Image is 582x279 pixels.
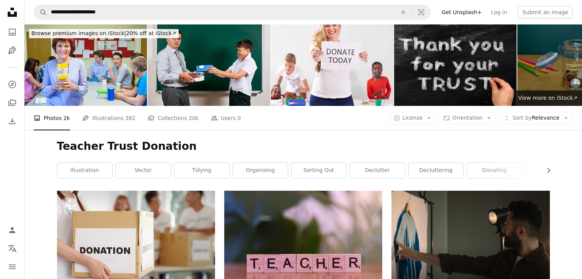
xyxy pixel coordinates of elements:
[57,240,215,247] a: Cropped image of female volunteer holding cardboard box of donated clothes and groceries
[467,163,522,178] a: donating
[409,163,463,178] a: decluttering
[412,5,430,19] button: Visual search
[5,241,20,256] button: Language
[395,5,412,19] button: Clear
[211,106,241,130] a: Users 0
[24,24,183,43] a: Browse premium images on iStock|20% off at iStock↗
[5,43,20,58] a: Illustrations
[5,222,20,238] a: Log in / Sign up
[5,77,20,92] a: Explore
[116,163,171,178] a: vector
[394,24,517,106] img: Thank you for trust
[238,114,241,122] span: 0
[389,112,436,124] button: License
[189,114,199,122] span: 20k
[24,24,147,106] img: Volunteers
[5,114,20,129] a: Download History
[350,163,405,178] a: declutter
[148,24,270,106] img: Portrait of a teacher and funny schoolboy with low discipline. Pupil very emotional, having fun a...
[125,114,135,122] span: 382
[148,106,199,130] a: Collections 20k
[292,163,346,178] a: sorting out
[514,91,582,106] a: View more on iStock↗
[541,163,550,178] button: scroll list to the right
[5,24,20,40] a: Photos
[452,115,483,121] span: Orientation
[224,240,382,247] a: A wooden block spelling out the word teacher
[233,163,288,178] a: organising
[271,24,393,106] img: Just a little goes a long way
[512,115,531,121] span: Sort by
[57,163,112,178] a: illustration
[5,259,20,274] button: Menu
[82,106,135,130] a: Illustrations 382
[437,6,486,18] a: Get Unsplash+
[486,6,512,18] a: Log in
[439,112,496,124] button: Orientation
[174,163,229,178] a: tidying
[518,95,577,101] span: View more on iStock ↗
[5,95,20,110] a: Collections
[31,30,176,36] span: 20% off at iStock ↗
[512,114,559,122] span: Relevance
[518,6,573,18] button: Submit an image
[403,115,423,121] span: License
[499,112,573,124] button: Sort byRelevance
[526,163,580,178] a: clear out
[57,139,550,153] h1: Teacher Trust Donation
[31,30,126,36] span: Browse premium images on iStock |
[34,5,431,20] form: Find visuals sitewide
[34,5,47,19] button: Search Unsplash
